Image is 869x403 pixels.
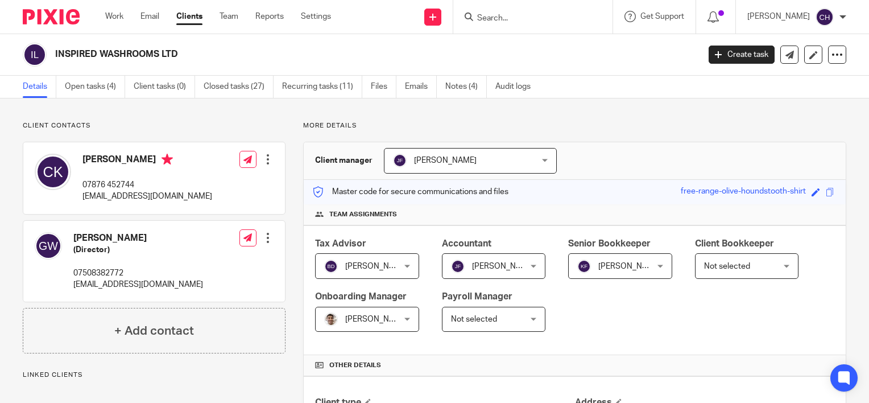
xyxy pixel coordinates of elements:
span: Payroll Manager [442,292,512,301]
h4: + Add contact [114,322,194,340]
span: Tax Advisor [315,239,366,248]
h2: INSPIRED WASHROOMS LTD [55,48,564,60]
img: svg%3E [577,260,591,273]
p: 07876 452744 [82,179,212,191]
span: Onboarding Manager [315,292,407,301]
span: [PERSON_NAME] [598,262,661,270]
img: svg%3E [451,260,465,273]
a: Clients [176,11,202,22]
span: Not selected [704,262,750,270]
i: Primary [162,154,173,165]
a: Email [140,11,159,22]
a: Team [220,11,238,22]
img: svg%3E [324,260,338,273]
span: [PERSON_NAME] [345,262,408,270]
img: svg%3E [35,154,71,190]
input: Search [476,14,578,24]
p: Linked clients [23,371,285,380]
h4: [PERSON_NAME] [82,154,212,168]
span: Not selected [451,315,497,323]
span: Get Support [640,13,684,20]
a: Client tasks (0) [134,76,195,98]
span: Accountant [442,239,491,248]
a: Open tasks (4) [65,76,125,98]
a: Emails [405,76,437,98]
span: [PERSON_NAME] [345,315,408,323]
p: [EMAIL_ADDRESS][DOMAIN_NAME] [73,279,203,290]
a: Notes (4) [445,76,487,98]
h4: [PERSON_NAME] [73,232,203,244]
a: Details [23,76,56,98]
p: Master code for secure communications and files [312,186,508,198]
span: Other details [329,361,381,370]
a: Audit logs [495,76,539,98]
img: PXL_20240409_141816916.jpg [324,312,338,326]
img: svg%3E [35,232,62,260]
span: Team assignments [329,210,397,219]
div: free-range-olive-houndstooth-shirt [681,186,806,199]
span: [PERSON_NAME] [472,262,535,270]
a: Settings [301,11,331,22]
a: Files [371,76,396,98]
img: Pixie [23,9,80,24]
img: svg%3E [23,43,47,67]
a: Create task [709,46,775,64]
p: [EMAIL_ADDRESS][DOMAIN_NAME] [82,191,212,202]
a: Work [105,11,123,22]
p: More details [303,121,846,130]
span: Senior Bookkeeper [568,239,651,248]
p: Client contacts [23,121,285,130]
p: 07508382772 [73,268,203,279]
a: Reports [255,11,284,22]
span: [PERSON_NAME] [414,157,477,165]
img: svg%3E [393,154,407,167]
h3: Client manager [315,155,373,166]
a: Closed tasks (27) [204,76,274,98]
h5: (Director) [73,244,203,256]
p: [PERSON_NAME] [747,11,810,22]
img: svg%3E [816,8,834,26]
a: Recurring tasks (11) [282,76,362,98]
span: Client Bookkeeper [695,239,774,248]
